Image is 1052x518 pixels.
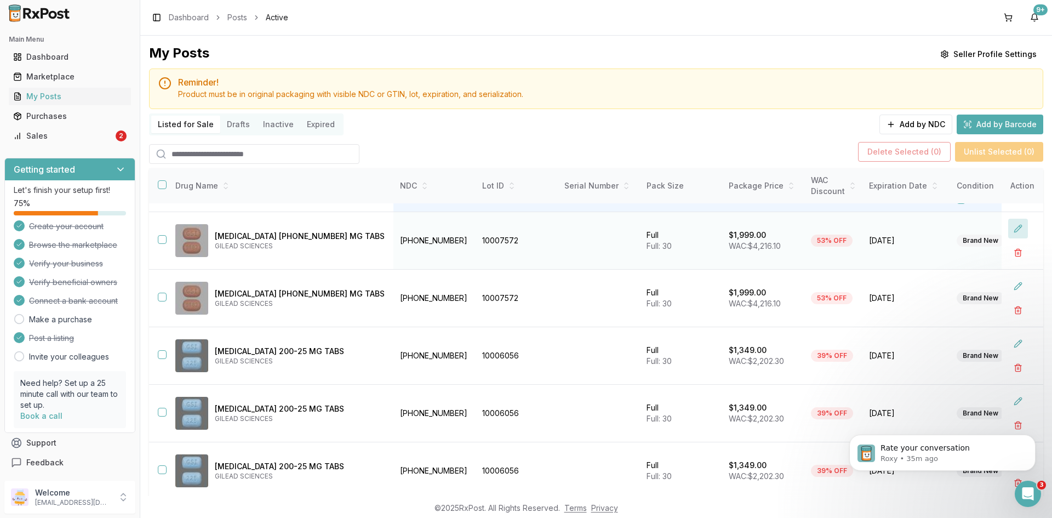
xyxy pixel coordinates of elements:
[729,471,784,481] span: WAC: $2,202.30
[869,350,944,361] span: [DATE]
[11,488,28,506] img: User avatar
[811,175,856,197] div: WAC Discount
[564,180,633,191] div: Serial Number
[175,224,208,257] img: Biktarvy 50-200-25 MG TABS
[29,258,103,269] span: Verify your business
[4,4,75,22] img: RxPost Logo
[957,115,1043,134] button: Add by Barcode
[13,91,127,102] div: My Posts
[9,106,131,126] a: Purchases
[215,231,385,242] p: [MEDICAL_DATA] [PHONE_NUMBER] MG TABS
[729,299,781,308] span: WAC: $4,216.10
[957,350,1004,362] div: Brand New
[14,163,75,176] h3: Getting started
[950,168,1032,204] th: Condition
[393,442,476,500] td: [PHONE_NUMBER]
[178,78,1034,87] h5: Reminder!
[647,471,672,481] span: Full: 30
[215,414,385,423] p: GILEAD SCIENCES
[4,107,135,125] button: Purchases
[564,503,587,513] a: Terms
[29,221,104,232] span: Create your account
[476,385,558,442] td: 10006056
[957,407,1004,419] div: Brand New
[215,357,385,366] p: GILEAD SCIENCES
[175,180,385,191] div: Drug Name
[393,327,476,385] td: [PHONE_NUMBER]
[4,453,135,473] button: Feedback
[1015,481,1041,507] iframe: Intercom live chat
[869,235,944,246] span: [DATE]
[178,89,1034,100] div: Product must be in original packaging with visible NDC or GTIN, lot, expiration, and serialization.
[640,168,722,204] th: Pack Size
[476,442,558,500] td: 10006056
[13,130,113,141] div: Sales
[35,487,111,498] p: Welcome
[175,397,208,430] img: Descovy 200-25 MG TABS
[9,67,131,87] a: Marketplace
[591,503,618,513] a: Privacy
[29,333,74,344] span: Post a listing
[729,180,798,191] div: Package Price
[169,12,288,23] nav: breadcrumb
[476,270,558,327] td: 10007572
[26,457,64,468] span: Feedback
[400,180,469,191] div: NDC
[175,339,208,372] img: Descovy 200-25 MG TABS
[647,414,672,423] span: Full: 30
[647,299,672,308] span: Full: 30
[1002,168,1043,204] th: Action
[729,345,767,356] p: $1,349.00
[266,12,288,23] span: Active
[215,403,385,414] p: [MEDICAL_DATA] 200-25 MG TABS
[4,48,135,66] button: Dashboard
[1008,300,1028,320] button: Delete
[29,351,109,362] a: Invite your colleagues
[1008,276,1028,296] button: Edit
[175,282,208,315] img: Biktarvy 50-200-25 MG TABS
[476,327,558,385] td: 10006056
[13,71,127,82] div: Marketplace
[729,414,784,423] span: WAC: $2,202.30
[879,115,952,134] button: Add by NDC
[220,116,256,133] button: Drafts
[482,180,551,191] div: Lot ID
[869,293,944,304] span: [DATE]
[1008,334,1028,354] button: Edit
[9,87,131,106] a: My Posts
[13,52,127,62] div: Dashboard
[729,460,767,471] p: $1,349.00
[256,116,300,133] button: Inactive
[729,402,767,413] p: $1,349.00
[1026,9,1043,26] button: 9+
[149,44,209,64] div: My Posts
[729,230,766,241] p: $1,999.00
[300,116,341,133] button: Expired
[393,212,476,270] td: [PHONE_NUMBER]
[729,287,766,298] p: $1,999.00
[14,185,126,196] p: Let's finish your setup first!
[215,472,385,481] p: GILEAD SCIENCES
[869,408,944,419] span: [DATE]
[29,240,117,251] span: Browse the marketplace
[4,433,135,453] button: Support
[729,241,781,251] span: WAC: $4,216.10
[215,288,385,299] p: [MEDICAL_DATA] [PHONE_NUMBER] MG TABS
[811,407,853,419] div: 39% OFF
[957,235,1004,247] div: Brand New
[13,111,127,122] div: Purchases
[9,126,131,146] a: Sales2
[9,47,131,67] a: Dashboard
[476,212,558,270] td: 10007572
[640,327,722,385] td: Full
[647,356,672,366] span: Full: 30
[169,12,209,23] a: Dashboard
[640,270,722,327] td: Full
[215,299,385,308] p: GILEAD SCIENCES
[151,116,220,133] button: Listed for Sale
[640,385,722,442] td: Full
[1008,243,1028,263] button: Delete
[869,180,944,191] div: Expiration Date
